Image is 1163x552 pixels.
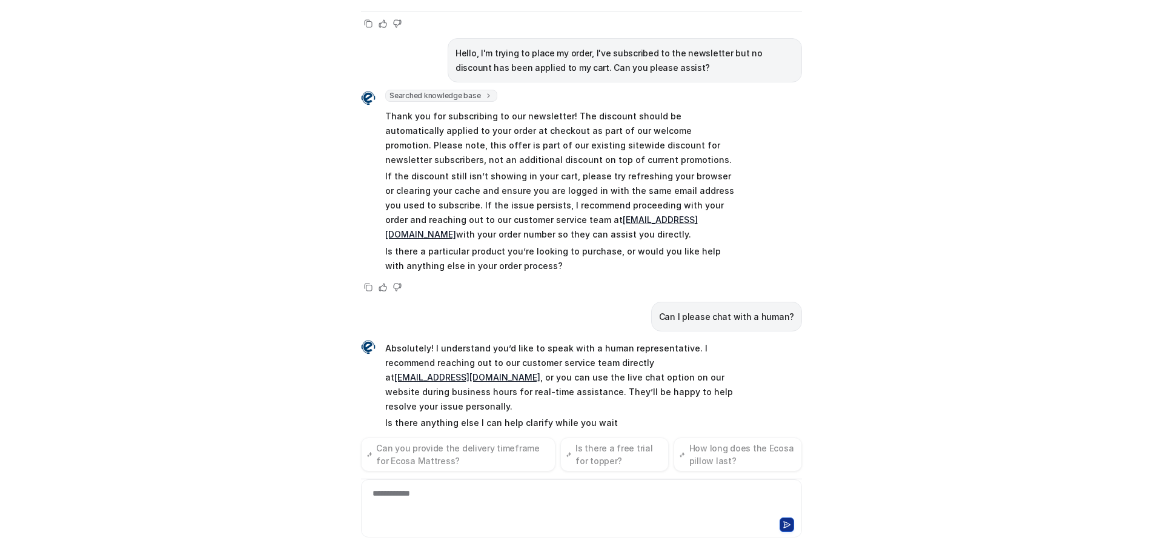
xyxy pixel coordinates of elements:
p: Hello, I'm trying to place my order, I've subscribed to the newsletter but no discount has been a... [456,46,794,75]
img: Widget [361,91,376,105]
button: How long does the Ecosa pillow last? [674,437,802,471]
p: Thank you for subscribing to our newsletter! The discount should be automatically applied to your... [385,109,740,167]
p: Absolutely! I understand you’d like to speak with a human representative. I recommend reaching ou... [385,341,740,414]
a: [EMAIL_ADDRESS][DOMAIN_NAME] [394,372,540,382]
button: Can you provide the delivery timeframe for Ecosa Mattress? [361,437,555,471]
p: Is there anything else I can help clarify while you wait [385,416,740,430]
p: If the discount still isn’t showing in your cart, please try refreshing your browser or clearing ... [385,169,740,242]
button: Is there a free trial for topper? [560,437,669,471]
img: Widget [361,340,376,354]
span: Searched knowledge base [385,90,497,102]
p: Can I please chat with a human? [659,310,794,324]
p: Is there a particular product you’re looking to purchase, or would you like help with anything el... [385,244,740,273]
